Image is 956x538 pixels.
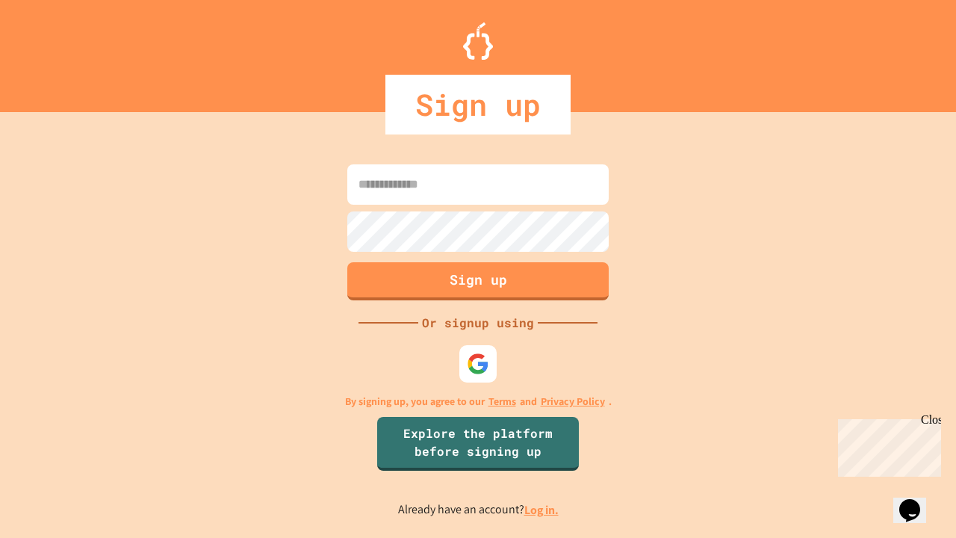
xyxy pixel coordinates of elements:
[463,22,493,60] img: Logo.svg
[524,502,559,518] a: Log in.
[345,394,612,409] p: By signing up, you agree to our and .
[467,353,489,375] img: google-icon.svg
[488,394,516,409] a: Terms
[398,501,559,519] p: Already have an account?
[832,413,941,477] iframe: chat widget
[541,394,605,409] a: Privacy Policy
[6,6,103,95] div: Chat with us now!Close
[347,262,609,300] button: Sign up
[377,417,579,471] a: Explore the platform before signing up
[385,75,571,134] div: Sign up
[893,478,941,523] iframe: chat widget
[418,314,538,332] div: Or signup using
